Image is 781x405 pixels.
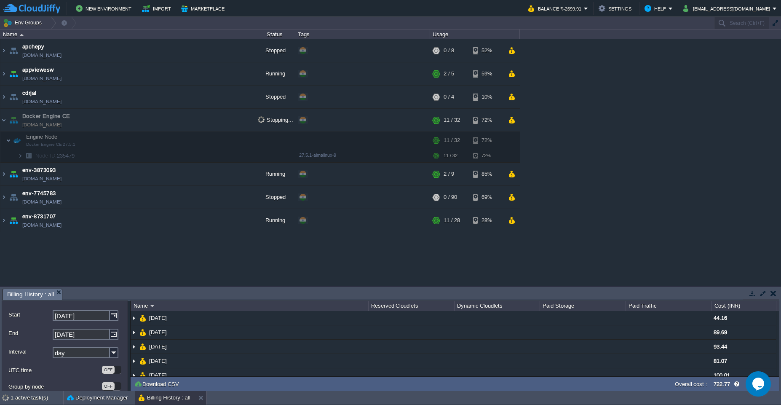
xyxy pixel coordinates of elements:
img: AMDAwAAAACH5BAEAAAAALAAAAAABAAEAAAICRAEAOw== [0,86,7,108]
div: 10% [473,86,500,108]
img: AMDAwAAAACH5BAEAAAAALAAAAAABAAEAAAICRAEAOw== [0,39,7,62]
span: 93.44 [714,343,727,350]
span: 27.5.1-almalinux-9 [299,153,336,158]
a: Docker Engine CE [22,112,70,121]
a: [DATE] [148,329,168,336]
img: AMDAwAAAACH5BAEAAAAALAAAAAABAAEAAAICRAEAOw== [150,305,154,307]
button: Help [645,3,669,13]
button: Deployment Manager [67,394,128,402]
div: 11 / 32 [444,132,460,149]
a: appviewesw [22,66,54,74]
div: 0 / 90 [444,186,457,209]
label: 722.77 [714,381,730,387]
div: 11 / 28 [444,209,460,232]
div: Status [254,30,295,39]
div: Stopped [253,86,295,108]
span: Stopping... [258,116,293,123]
div: OFF [102,366,115,374]
label: UTC time [8,366,101,375]
img: AMDAwAAAACH5BAEAAAAALAAAAAABAAEAAAICRAEAOw== [139,340,146,354]
span: Billing History : all [7,289,54,300]
div: 2 / 9 [444,163,454,185]
img: AMDAwAAAACH5BAEAAAAALAAAAAABAAEAAAICRAEAOw== [131,368,137,382]
a: env-3873093 [22,166,56,174]
img: AMDAwAAAACH5BAEAAAAALAAAAAABAAEAAAICRAEAOw== [0,209,7,232]
div: 2 / 5 [444,62,454,85]
img: AMDAwAAAACH5BAEAAAAALAAAAAABAAEAAAICRAEAOw== [6,132,11,149]
div: Reserved Cloudlets [369,301,454,311]
img: AMDAwAAAACH5BAEAAAAALAAAAAABAAEAAAICRAEAOw== [139,325,146,339]
button: New Environment [76,3,134,13]
button: Balance ₹-2699.91 [528,3,584,13]
div: Name [1,30,253,39]
iframe: chat widget [746,371,773,397]
img: AMDAwAAAACH5BAEAAAAALAAAAAABAAEAAAICRAEAOw== [8,62,19,85]
div: Running [253,62,295,85]
div: Tags [296,30,430,39]
label: Overall cost : [675,381,708,387]
span: Engine Node [25,133,59,140]
img: AMDAwAAAACH5BAEAAAAALAAAAAABAAEAAAICRAEAOw== [131,311,137,325]
div: 69% [473,186,500,209]
img: AMDAwAAAACH5BAEAAAAALAAAAAABAAEAAAICRAEAOw== [131,354,137,368]
a: [DATE] [148,372,168,379]
img: AMDAwAAAACH5BAEAAAAALAAAAAABAAEAAAICRAEAOw== [0,163,7,185]
label: Interval [8,347,52,356]
a: [DOMAIN_NAME] [22,174,62,183]
a: [DATE] [148,357,168,365]
a: cdrjal [22,89,37,97]
div: 72% [473,132,500,149]
img: AMDAwAAAACH5BAEAAAAALAAAAAABAAEAAAICRAEAOw== [8,186,19,209]
img: AMDAwAAAACH5BAEAAAAALAAAAAABAAEAAAICRAEAOw== [0,62,7,85]
div: Stopped [253,39,295,62]
div: OFF [102,382,115,390]
div: 59% [473,62,500,85]
a: [DOMAIN_NAME] [22,121,62,129]
div: 72% [473,109,500,131]
a: env-8731707 [22,212,56,221]
img: AMDAwAAAACH5BAEAAAAALAAAAAABAAEAAAICRAEAOw== [20,34,24,36]
div: 28% [473,209,500,232]
img: AMDAwAAAACH5BAEAAAAALAAAAAABAAEAAAICRAEAOw== [8,86,19,108]
div: Running [253,209,295,232]
div: 11 / 32 [444,149,457,162]
button: Billing History : all [139,394,190,402]
span: 89.69 [714,329,727,335]
img: AMDAwAAAACH5BAEAAAAALAAAAAABAAEAAAICRAEAOw== [0,186,7,209]
a: [DOMAIN_NAME] [22,97,62,106]
label: Group by node [8,382,101,391]
span: 235479 [35,152,76,159]
a: apchepy [22,43,44,51]
img: AMDAwAAAACH5BAEAAAAALAAAAAABAAEAAAICRAEAOw== [18,149,23,162]
img: AMDAwAAAACH5BAEAAAAALAAAAAABAAEAAAICRAEAOw== [0,109,7,131]
div: 72% [473,149,500,162]
img: AMDAwAAAACH5BAEAAAAALAAAAAABAAEAAAICRAEAOw== [131,340,137,354]
div: Name [131,301,368,311]
div: 11 / 32 [444,109,460,131]
img: AMDAwAAAACH5BAEAAAAALAAAAAABAAEAAAICRAEAOw== [139,354,146,368]
a: [DATE] [148,343,168,350]
img: AMDAwAAAACH5BAEAAAAALAAAAAABAAEAAAICRAEAOw== [139,368,146,382]
div: Usage [431,30,519,39]
div: 0 / 4 [444,86,454,108]
div: Paid Traffic [626,301,711,311]
label: End [8,329,52,338]
div: Running [253,163,295,185]
button: Download CSV [134,380,182,388]
a: [DATE] [148,314,168,322]
a: env-7745783 [22,189,56,198]
label: Start [8,310,52,319]
span: 44.16 [714,315,727,321]
div: Cost (INR) [712,301,776,311]
button: Marketplace [181,3,227,13]
span: 100.01 [714,372,730,378]
img: AMDAwAAAACH5BAEAAAAALAAAAAABAAEAAAICRAEAOw== [131,325,137,339]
